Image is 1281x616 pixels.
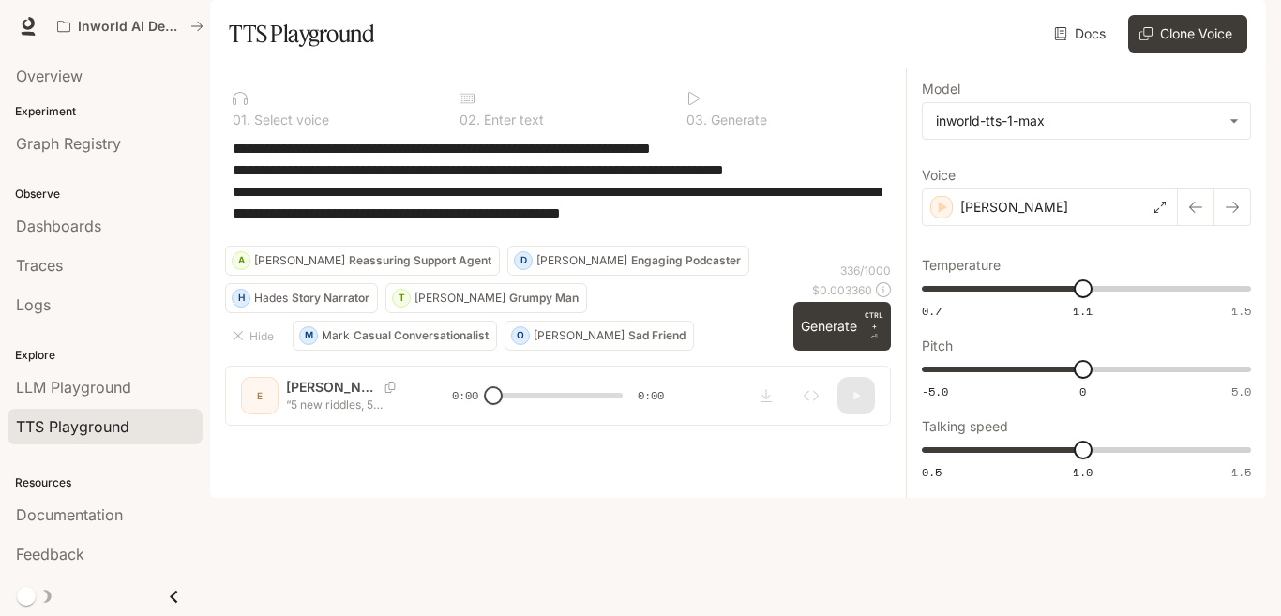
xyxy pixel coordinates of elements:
[631,255,741,266] p: Engaging Podcaster
[49,8,212,45] button: All workspaces
[1073,303,1093,319] span: 1.1
[536,255,627,266] p: [PERSON_NAME]
[686,113,707,127] p: 0 3 .
[225,283,378,313] button: HHadesStory Narrator
[250,113,329,127] p: Select voice
[229,15,374,53] h1: TTS Playground
[233,246,249,276] div: A
[385,283,587,313] button: T[PERSON_NAME]Grumpy Man
[354,330,489,341] p: Casual Conversationalist
[922,383,948,399] span: -5.0
[1050,15,1113,53] a: Docs
[534,330,625,341] p: [PERSON_NAME]
[1231,464,1251,480] span: 1.5
[512,321,529,351] div: O
[1079,383,1086,399] span: 0
[254,255,345,266] p: [PERSON_NAME]
[922,420,1008,433] p: Talking speed
[628,330,686,341] p: Sad Friend
[293,321,497,351] button: MMarkCasual Conversationalist
[349,255,491,266] p: Reassuring Support Agent
[414,293,505,304] p: [PERSON_NAME]
[1231,303,1251,319] span: 1.5
[254,293,288,304] p: Hades
[507,246,749,276] button: D[PERSON_NAME]Engaging Podcaster
[793,302,891,351] button: GenerateCTRL +⏎
[1128,15,1247,53] button: Clone Voice
[707,113,767,127] p: Generate
[922,303,942,319] span: 0.7
[1073,464,1093,480] span: 1.0
[505,321,694,351] button: O[PERSON_NAME]Sad Friend
[922,339,953,353] p: Pitch
[225,321,285,351] button: Hide
[460,113,480,127] p: 0 2 .
[923,103,1250,139] div: inworld-tts-1-max
[480,113,544,127] p: Enter text
[225,246,500,276] button: A[PERSON_NAME]Reassuring Support Agent
[922,169,956,182] p: Voice
[922,259,1001,272] p: Temperature
[922,83,960,96] p: Model
[936,112,1220,130] div: inworld-tts-1-max
[922,464,942,480] span: 0.5
[515,246,532,276] div: D
[78,19,183,35] p: Inworld AI Demos
[865,309,883,332] p: CTRL +
[509,293,579,304] p: Grumpy Man
[393,283,410,313] div: T
[292,293,369,304] p: Story Narrator
[1231,383,1251,399] span: 5.0
[233,113,250,127] p: 0 1 .
[960,198,1068,217] p: [PERSON_NAME]
[322,330,350,341] p: Mark
[233,283,249,313] div: H
[865,309,883,343] p: ⏎
[300,321,317,351] div: M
